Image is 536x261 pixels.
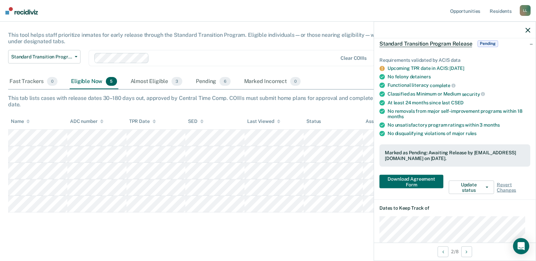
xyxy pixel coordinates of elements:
[106,77,117,86] span: 5
[129,74,184,89] div: Almost Eligible
[388,108,530,120] div: No removals from major self-improvement programs within 18
[438,246,448,257] button: Previous Opportunity
[379,175,443,188] button: Download Agreement Form
[410,74,431,79] span: detainers
[484,122,500,128] span: months
[388,74,530,80] div: No felony
[194,74,232,89] div: Pending
[11,54,72,60] span: Standard Transition Program Release
[466,131,476,136] span: rules
[5,7,38,15] img: Recidiviz
[388,114,404,119] span: months
[449,181,494,194] button: Update status
[8,74,59,89] div: Fast Trackers
[243,74,302,89] div: Marked Incorrect
[379,175,446,188] a: Navigate to form link
[247,119,280,124] div: Last Viewed
[306,119,321,124] div: Status
[11,119,30,124] div: Name
[388,82,530,88] div: Functional literacy
[388,100,530,105] div: At least 24 months since last
[188,119,204,124] div: SED
[219,77,230,86] span: 6
[374,33,536,54] div: Standard Transition Program ReleasePending
[388,122,530,128] div: No unsatisfactory program ratings within 3
[388,91,530,97] div: Classified as Minimum or Medium
[430,83,456,88] span: complete
[477,40,498,47] span: Pending
[385,150,525,161] div: Marked as Pending: Awaiting Release by [EMAIL_ADDRESS][DOMAIN_NAME] on [DATE].
[290,77,301,86] span: 0
[379,57,530,63] div: Requirements validated by ACIS data
[70,74,118,89] div: Eligible Now
[8,95,528,108] div: This tab lists cases with release dates 30–180 days out, approved by Central Time Comp. COIIIs mu...
[374,242,536,260] div: 2 / 8
[379,205,530,211] dt: Dates to Keep Track of
[70,119,104,124] div: ADC number
[497,182,530,193] span: Revert Changes
[388,66,530,71] div: Upcoming TPR date in ACIS: [DATE]
[379,40,472,47] span: Standard Transition Program Release
[388,131,530,136] div: No disqualifying violations of major
[513,238,529,254] div: Open Intercom Messenger
[520,5,531,16] div: L L
[366,119,397,124] div: Assigned to
[461,246,472,257] button: Next Opportunity
[8,32,410,45] div: This tool helps staff prioritize inmates for early release through the Standard Transition Progra...
[171,77,182,86] span: 3
[451,100,464,105] span: CSED
[47,77,57,86] span: 0
[129,119,156,124] div: TPR Date
[341,55,366,61] div: Clear COIIIs
[462,91,485,97] span: security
